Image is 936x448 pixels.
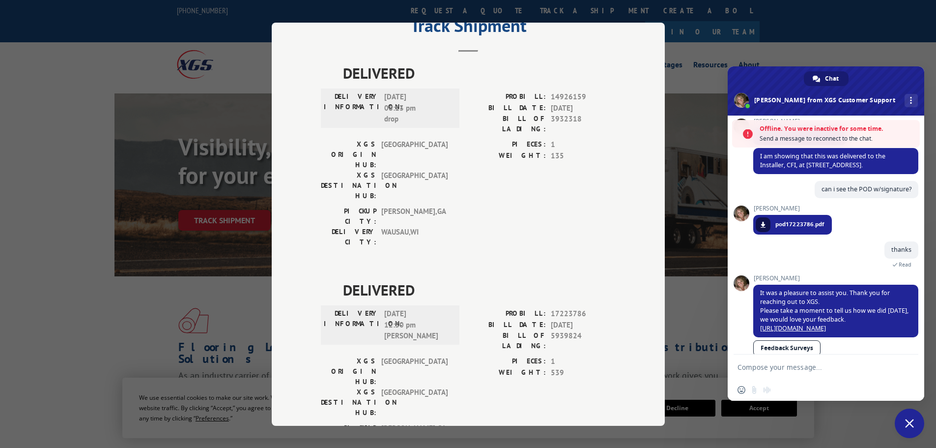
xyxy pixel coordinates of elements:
span: 17223786 [551,308,616,320]
label: WEIGHT: [468,150,546,161]
span: DELIVERED [343,62,616,84]
label: DELIVERY CITY: [321,227,376,247]
textarea: Compose your message... [737,355,895,379]
label: BILL DATE: [468,319,546,330]
span: 539 [551,367,616,378]
a: Feedback Surveys [753,340,821,356]
span: [PERSON_NAME] [753,275,918,282]
a: Close chat [895,409,924,438]
span: 135 [551,150,616,161]
span: 3932318 [551,114,616,134]
span: [DATE] [551,319,616,330]
a: [URL][DOMAIN_NAME] [760,324,826,332]
span: [DATE] 08:13 pm drop [384,91,451,125]
span: I am showing that this was delivered to the Installer, CFI, at [STREET_ADDRESS]. [760,152,885,169]
span: [GEOGRAPHIC_DATA] [381,387,448,418]
span: [PERSON_NAME] , GA [381,206,448,227]
label: DELIVERY INFORMATION: [324,91,379,125]
span: [PERSON_NAME] , GA [381,423,448,444]
span: [DATE] 12:30 pm [PERSON_NAME] [384,308,451,342]
label: XGS ORIGIN HUB: [321,356,376,387]
span: Chat [825,71,839,86]
span: thanks [891,245,911,254]
span: pod17223786.pdf [775,220,824,229]
label: PROBILL: [468,91,546,103]
label: BILL DATE: [468,102,546,114]
span: [DATE] [551,102,616,114]
label: PIECES: [468,356,546,367]
span: 14926159 [551,91,616,103]
span: 1 [551,356,616,367]
span: Offline. You were inactive for some time. [760,124,915,134]
label: XGS DESTINATION HUB: [321,170,376,201]
span: [GEOGRAPHIC_DATA] [381,170,448,201]
span: [PERSON_NAME] [753,205,832,212]
label: PICKUP CITY: [321,423,376,444]
span: It was a pleasure to assist you. Thank you for reaching out to XGS. Please take a moment to tell ... [760,289,908,332]
label: PIECES: [468,139,546,150]
label: BILL OF LADING: [468,330,546,351]
a: Chat [804,71,849,86]
label: PICKUP CITY: [321,206,376,227]
span: [GEOGRAPHIC_DATA] [381,139,448,170]
label: XGS ORIGIN HUB: [321,139,376,170]
span: 1 [551,139,616,150]
span: can i see the POD w/signature? [822,185,911,193]
label: DELIVERY INFORMATION: [324,308,379,342]
span: 5939824 [551,330,616,351]
span: [GEOGRAPHIC_DATA] [381,356,448,387]
label: PROBILL: [468,308,546,320]
span: Send a message to reconnect to the chat. [760,134,915,144]
span: WAUSAU , WI [381,227,448,247]
label: XGS DESTINATION HUB: [321,387,376,418]
span: DELIVERED [343,279,616,301]
span: Read [899,261,911,268]
label: WEIGHT: [468,367,546,378]
h2: Track Shipment [321,19,616,37]
span: Insert an emoji [737,386,745,394]
label: BILL OF LADING: [468,114,546,134]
